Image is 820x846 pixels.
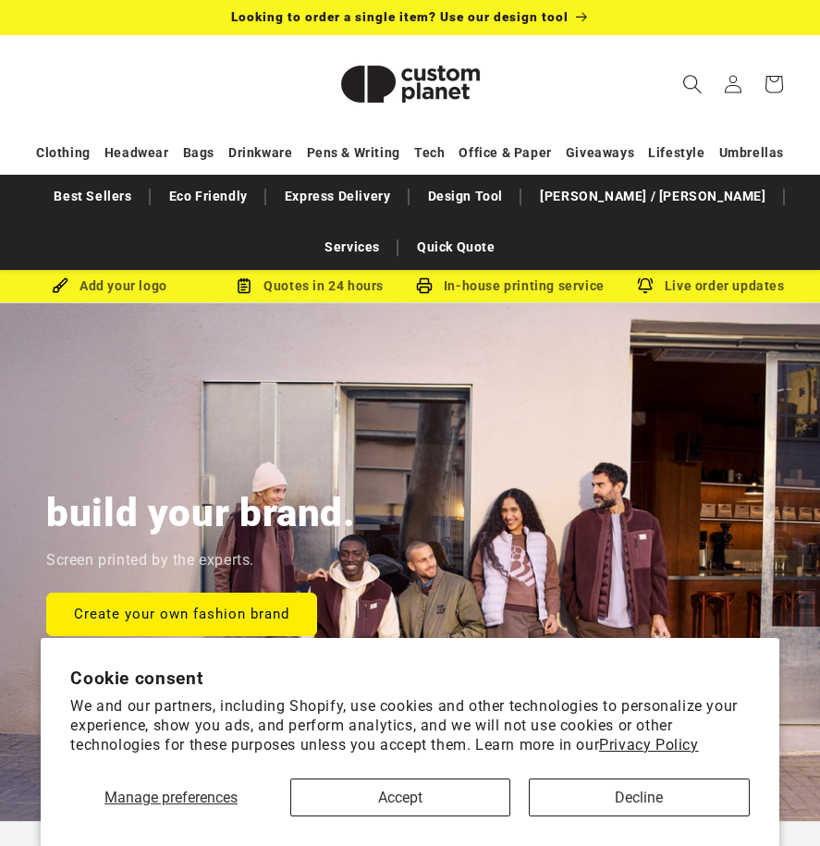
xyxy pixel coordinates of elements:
[236,277,252,294] img: Order Updates Icon
[183,137,214,169] a: Bags
[307,137,400,169] a: Pens & Writing
[566,137,634,169] a: Giveaways
[531,180,775,213] a: [PERSON_NAME] / [PERSON_NAME]
[637,277,654,294] img: Order updates
[228,137,292,169] a: Drinkware
[529,779,750,816] button: Decline
[648,137,704,169] a: Lifestyle
[70,779,271,816] button: Manage preferences
[46,547,254,574] p: Screen printed by the experts.
[311,35,509,132] a: Custom Planet
[46,488,356,538] h2: build your brand.
[70,697,749,754] p: We and our partners, including Shopify, use cookies and other technologies to personalize your ex...
[46,593,317,636] a: Create your own fashion brand
[9,275,210,298] div: Add your logo
[104,789,238,806] span: Manage preferences
[408,231,505,264] a: Quick Quote
[290,779,511,816] button: Accept
[160,180,257,213] a: Eco Friendly
[275,180,400,213] a: Express Delivery
[231,9,569,24] span: Looking to order a single item? Use our design tool
[599,736,698,754] a: Privacy Policy
[414,137,445,169] a: Tech
[410,275,611,298] div: In-house printing service
[610,275,811,298] div: Live order updates
[419,180,513,213] a: Design Tool
[416,277,433,294] img: In-house printing
[315,231,389,264] a: Services
[104,137,169,169] a: Headwear
[44,180,141,213] a: Best Sellers
[36,137,91,169] a: Clothing
[210,275,410,298] div: Quotes in 24 hours
[459,137,551,169] a: Office & Paper
[52,277,68,294] img: Brush Icon
[318,43,503,126] img: Custom Planet
[672,64,713,104] summary: Search
[70,668,749,689] h2: Cookie consent
[719,137,784,169] a: Umbrellas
